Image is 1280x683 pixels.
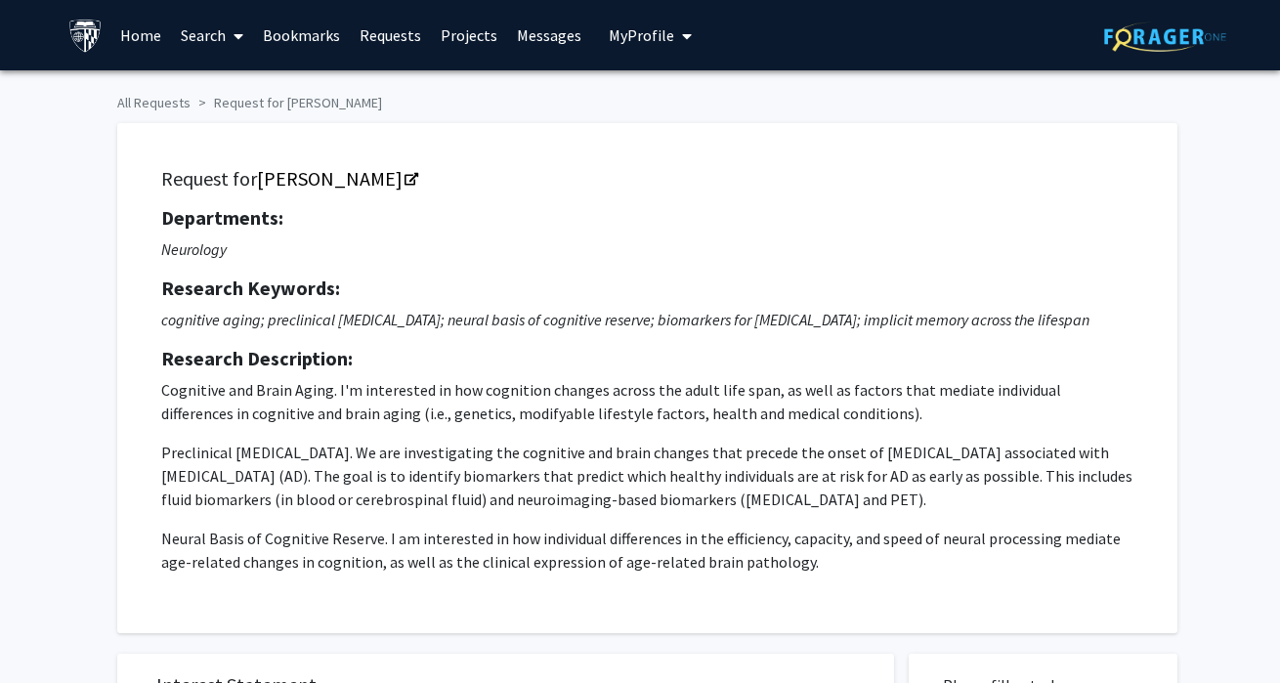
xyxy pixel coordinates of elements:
h5: Request for [161,167,1133,191]
iframe: Chat [15,595,83,668]
p: Neural Basis of Cognitive Reserve. I am interested in how individual differences in the efficienc... [161,527,1133,574]
ol: breadcrumb [117,85,1163,113]
p: Cognitive and Brain Aging. I'm interested in how cognition changes across the adult life span, as... [161,378,1133,425]
i: cognitive aging; preclinical [MEDICAL_DATA]; neural basis of cognitive reserve; biomarkers for [M... [161,310,1089,329]
i: Neurology [161,239,227,259]
strong: Research Description: [161,346,353,370]
a: Requests [350,1,431,69]
img: Johns Hopkins University Logo [68,19,103,53]
strong: Research Keywords: [161,276,340,300]
span: My Profile [609,25,674,45]
a: All Requests [117,94,191,111]
a: Search [171,1,253,69]
a: Opens in a new tab [257,166,416,191]
a: Messages [507,1,591,69]
a: Projects [431,1,507,69]
img: ForagerOne Logo [1104,21,1226,52]
p: Preclinical [MEDICAL_DATA]. We are investigating the cognitive and brain changes that precede the... [161,441,1133,511]
strong: Departments: [161,205,283,230]
li: Request for [PERSON_NAME] [191,93,382,113]
a: Bookmarks [253,1,350,69]
a: Home [110,1,171,69]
